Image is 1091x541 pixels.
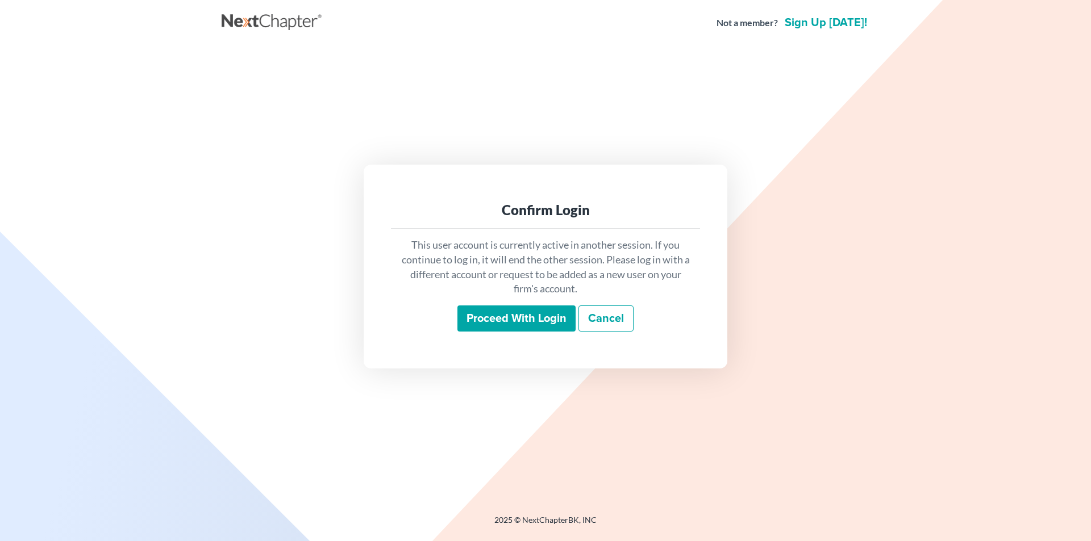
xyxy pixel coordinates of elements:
strong: Not a member? [717,16,778,30]
div: Confirm Login [400,201,691,219]
p: This user account is currently active in another session. If you continue to log in, it will end ... [400,238,691,296]
a: Sign up [DATE]! [782,17,869,28]
a: Cancel [578,305,634,332]
input: Proceed with login [457,305,576,332]
div: 2025 © NextChapterBK, INC [222,514,869,535]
